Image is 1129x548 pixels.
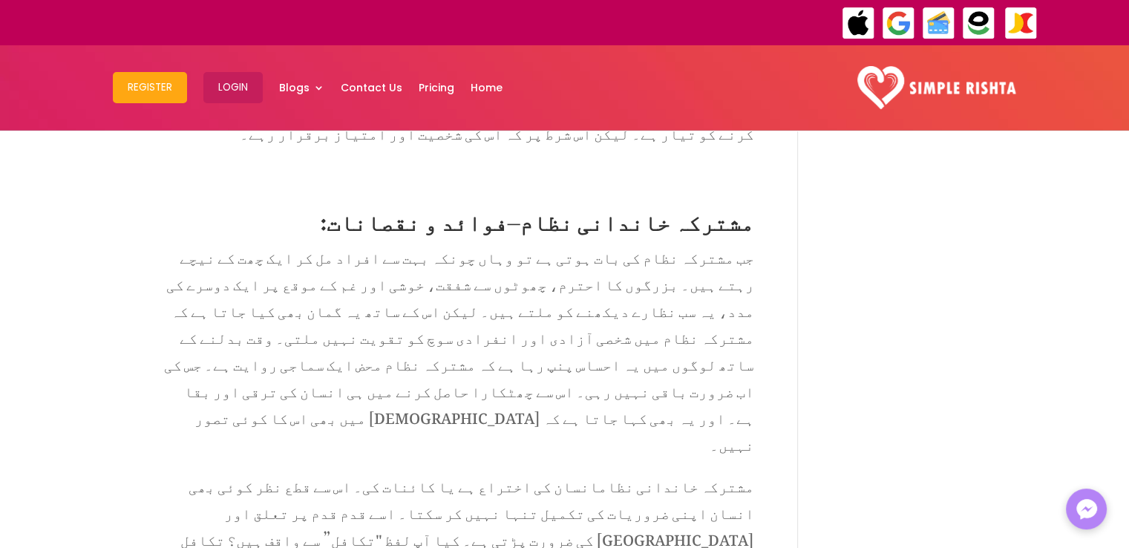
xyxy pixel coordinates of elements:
[842,7,875,40] img: ApplePay-icon
[203,49,263,126] a: Login
[419,49,454,126] a: Pricing
[471,49,503,126] a: Home
[279,49,324,126] a: Blogs
[203,72,263,103] button: Login
[180,235,754,299] span: جب مشترکہ نظام کی بات ہوتی ہے تو وہاں چونکہ بہت سے افراد مل کر ایک چھت کے نیچے رہتے ہیں۔ بزرگوں ک...
[341,49,402,126] a: Contact Us
[1072,495,1102,524] img: Messenger
[520,189,754,244] span: مشترکہ خاندانی نظام
[962,7,995,40] img: EasyPaisa-icon
[922,7,955,40] img: Credit Cards
[113,72,187,103] button: Register
[598,464,754,501] span: مشترکہ خاندانی نظام
[508,189,520,244] span: –
[320,189,508,244] span: فوائد و نقصانات:
[113,49,187,126] a: Register
[882,7,915,40] img: GooglePay-icon
[164,262,754,460] span: دوسرے کی مدد، یہ سب نظارے دیکھنے کو ملتے ہیں۔ لیکن اس کے ساتھ یہ گمان بھی کیا جاتا ہے کہ مشترکہ ن...
[1004,7,1038,40] img: JazzCash-icon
